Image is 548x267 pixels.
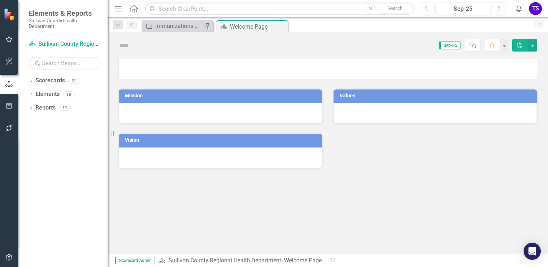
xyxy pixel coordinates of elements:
[115,257,155,264] span: Scorecard Admin
[340,93,533,98] h3: Values
[29,57,100,69] input: Search Below...
[159,257,322,265] div: »
[36,90,60,98] a: Elements
[387,5,403,11] span: Search
[59,105,71,111] div: 11
[68,78,80,84] div: 22
[4,8,16,20] img: ClearPoint Strategy
[169,257,281,264] a: Sullivan County Regional Health Department
[29,18,100,29] small: Sullivan County Health Department
[230,22,286,31] div: Welcome Page
[145,3,415,15] input: Search ClearPoint...
[36,104,56,112] a: Reports
[29,40,100,48] a: Sullivan County Regional Health Department
[63,91,75,97] div: 18
[155,21,203,30] div: Immunizations Administered by Stock - Kingsport
[125,137,318,143] h3: Vision
[125,93,318,98] h3: Mission
[435,2,490,15] button: Sep-25
[29,9,100,18] span: Elements & Reports
[438,5,488,13] div: Sep-25
[377,4,413,14] button: Search
[143,21,203,30] a: Immunizations Administered by Stock - Kingsport
[439,42,460,49] span: Sep-25
[284,257,322,264] div: Welcome Page
[524,243,541,260] div: Open Intercom Messenger
[36,77,65,85] a: Scorecards
[529,2,542,15] button: TS
[118,40,130,51] img: Not Defined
